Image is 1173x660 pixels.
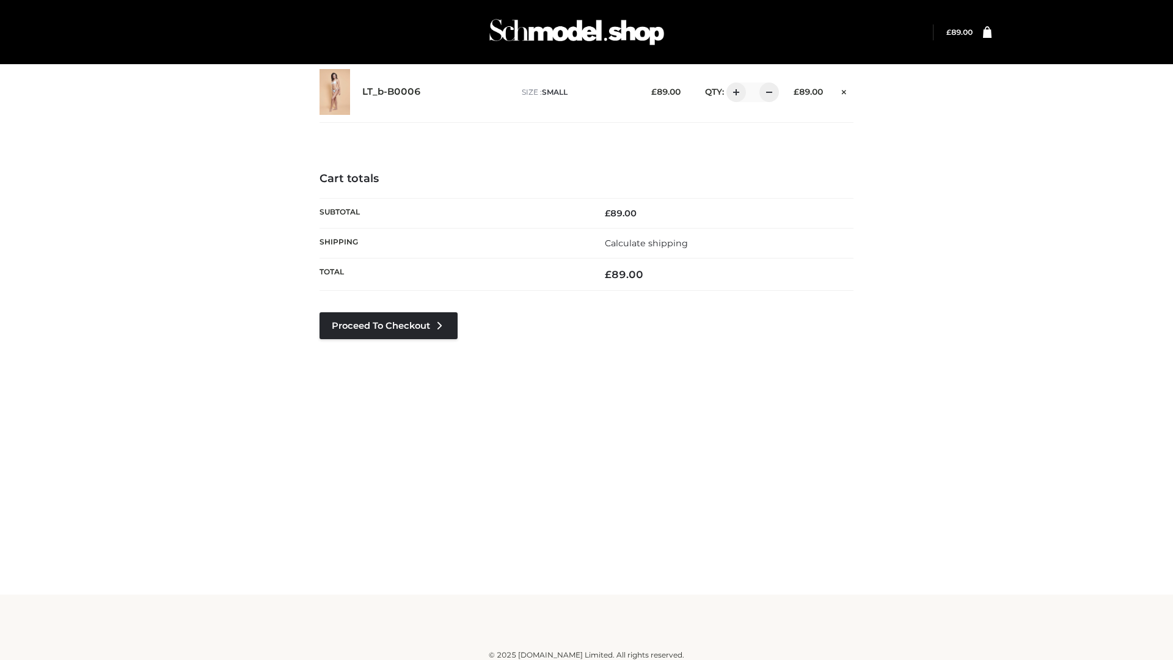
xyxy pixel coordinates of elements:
span: £ [605,268,612,280]
span: SMALL [542,87,568,97]
th: Subtotal [320,198,586,228]
bdi: 89.00 [651,87,681,97]
bdi: 89.00 [946,28,973,37]
p: size : [522,87,632,98]
a: Proceed to Checkout [320,312,458,339]
span: £ [946,28,951,37]
span: £ [794,87,799,97]
span: £ [651,87,657,97]
a: Calculate shipping [605,238,688,249]
a: £89.00 [946,28,973,37]
bdi: 89.00 [794,87,823,97]
span: £ [605,208,610,219]
bdi: 89.00 [605,268,643,280]
h4: Cart totals [320,172,853,186]
bdi: 89.00 [605,208,637,219]
a: Remove this item [835,82,853,98]
th: Total [320,258,586,291]
th: Shipping [320,228,586,258]
div: QTY: [693,82,775,102]
img: Schmodel Admin 964 [485,8,668,56]
a: LT_b-B0006 [362,86,421,98]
